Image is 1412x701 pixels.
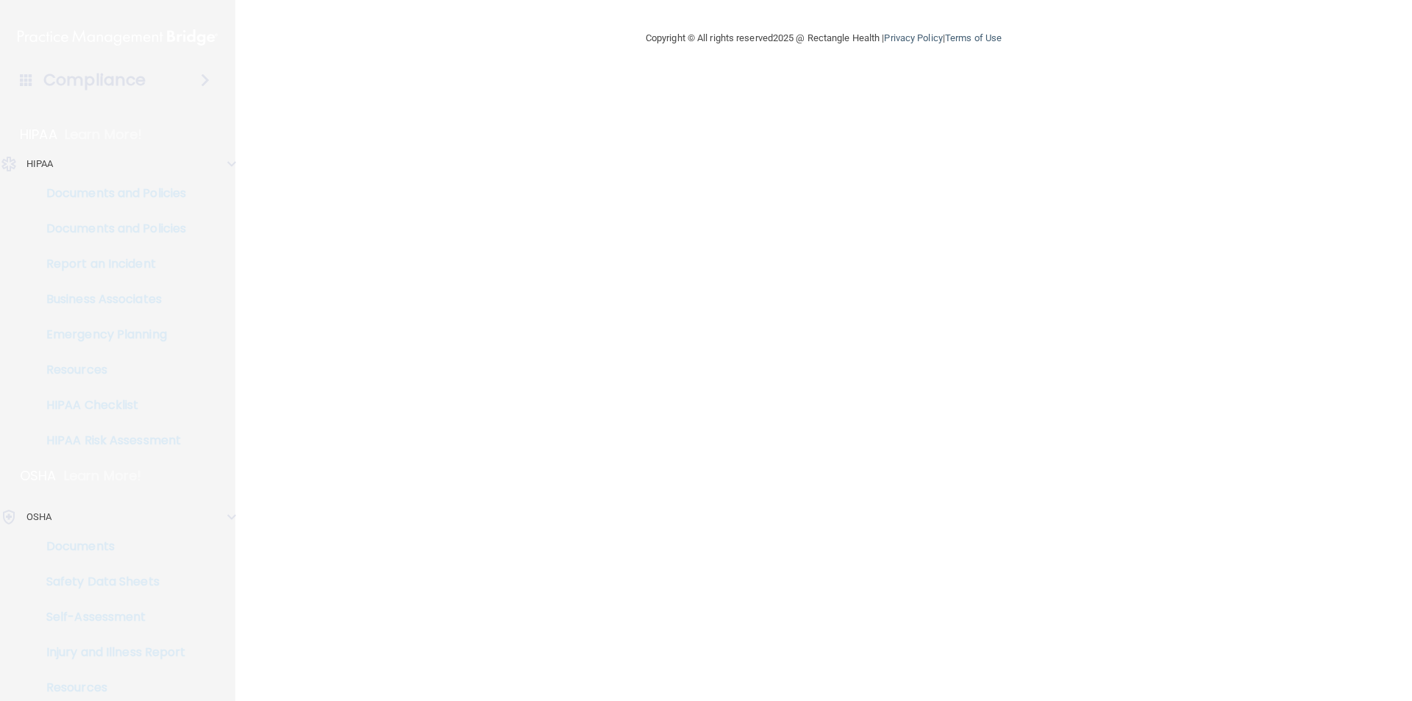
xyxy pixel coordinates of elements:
[64,467,142,485] p: Learn More!
[65,126,143,143] p: Learn More!
[555,15,1092,62] div: Copyright © All rights reserved 2025 @ Rectangle Health | |
[43,70,146,90] h4: Compliance
[26,508,51,526] p: OSHA
[10,539,210,554] p: Documents
[20,467,57,485] p: OSHA
[10,257,210,271] p: Report an Incident
[10,363,210,377] p: Resources
[26,155,54,173] p: HIPAA
[10,221,210,236] p: Documents and Policies
[10,645,210,660] p: Injury and Illness Report
[10,327,210,342] p: Emergency Planning
[20,126,57,143] p: HIPAA
[884,32,942,43] a: Privacy Policy
[10,433,210,448] p: HIPAA Risk Assessment
[18,23,218,52] img: PMB logo
[10,398,210,413] p: HIPAA Checklist
[10,186,210,201] p: Documents and Policies
[10,574,210,589] p: Safety Data Sheets
[10,680,210,695] p: Resources
[10,292,210,307] p: Business Associates
[10,610,210,625] p: Self-Assessment
[945,32,1002,43] a: Terms of Use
